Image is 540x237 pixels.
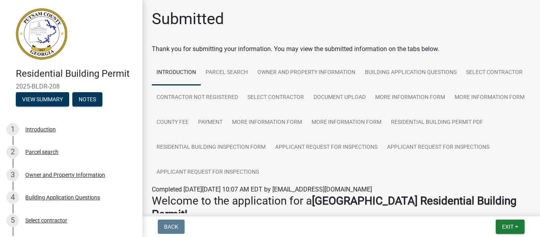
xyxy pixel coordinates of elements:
button: Exit [496,220,525,234]
a: Parcel search [201,60,253,85]
a: County Fee [152,110,193,135]
img: Putnam County, Georgia [16,8,67,60]
a: Select contractor [243,85,309,110]
div: Select contractor [25,218,67,223]
button: Back [158,220,185,234]
a: Applicant Request for Inspections [270,135,382,160]
a: More Information Form [450,85,529,110]
a: Document Upload [309,85,370,110]
wm-modal-confirm: Summary [16,97,69,103]
span: Exit [502,224,514,230]
div: 3 [6,169,19,181]
a: Introduction [152,60,201,85]
a: Payment [193,110,227,135]
button: View Summary [16,92,69,106]
a: More Information Form [227,110,307,135]
a: Applicant Request for Inspections [152,160,264,185]
h1: Submitted [152,9,224,28]
div: Thank you for submitting your information. You may view the submitted information on the tabs below. [152,44,531,54]
div: 5 [6,214,19,227]
h3: Welcome to the application for a [152,194,531,221]
a: Applicant Request for Inspections [382,135,494,160]
h4: Residential Building Permit [16,68,136,80]
div: 2 [6,146,19,158]
div: Owner and Property Information [25,172,105,178]
span: 2025-BLDR-208 [16,83,127,90]
a: Owner and Property Information [253,60,360,85]
strong: [GEOGRAPHIC_DATA] Residential Building Permit! [152,194,517,221]
a: Residential Building Permit PDF [386,110,488,135]
div: 4 [6,191,19,204]
div: Building Application Questions [25,195,100,200]
span: Completed [DATE][DATE] 10:07 AM EDT by [EMAIL_ADDRESS][DOMAIN_NAME] [152,186,372,193]
wm-modal-confirm: Notes [72,97,102,103]
button: Notes [72,92,102,106]
a: Building Application Questions [360,60,461,85]
div: Introduction [25,127,56,132]
span: Back [164,224,178,230]
a: Select contractor [461,60,527,85]
a: Contractor Not Registered [152,85,243,110]
a: More Information Form [370,85,450,110]
a: More Information Form [307,110,386,135]
div: 1 [6,123,19,136]
a: Residential Building Inspection Form [152,135,270,160]
div: Parcel search [25,149,59,155]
